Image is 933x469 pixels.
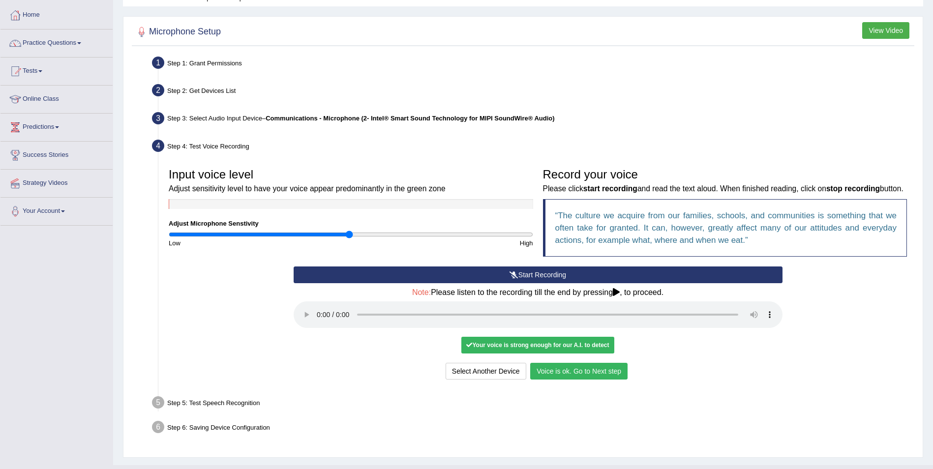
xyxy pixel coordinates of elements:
a: Predictions [0,114,113,138]
a: Home [0,1,113,26]
h3: Input voice level [169,168,533,194]
div: High [351,238,538,248]
div: Step 1: Grant Permissions [148,54,918,75]
label: Adjust Microphone Senstivity [169,219,259,228]
b: start recording [583,184,637,193]
a: Practice Questions [0,29,113,54]
a: Tests [0,58,113,82]
b: stop recording [826,184,880,193]
small: Please click and read the text aloud. When finished reading, click on button. [543,184,903,193]
div: Low [164,238,351,248]
h4: Please listen to the recording till the end by pressing , to proceed. [294,288,783,297]
div: Step 3: Select Audio Input Device [148,109,918,131]
span: Note: [412,288,431,296]
button: View Video [862,22,909,39]
button: Voice is ok. Go to Next step [530,363,628,380]
a: Strategy Videos [0,170,113,194]
div: Step 4: Test Voice Recording [148,137,918,158]
h2: Microphone Setup [134,25,221,39]
a: Success Stories [0,142,113,166]
div: Step 2: Get Devices List [148,81,918,103]
h3: Record your voice [543,168,907,194]
a: Your Account [0,198,113,222]
a: Online Class [0,86,113,110]
div: Your voice is strong enough for our A.I. to detect [461,337,614,353]
button: Select Another Device [446,363,526,380]
q: The culture we acquire from our families, schools, and communities is something that we often tak... [555,211,897,245]
b: Communications - Microphone (2- Intel® Smart Sound Technology for MIPI SoundWire® Audio) [266,115,554,122]
span: – [262,115,555,122]
button: Start Recording [294,266,783,283]
div: Step 5: Test Speech Recognition [148,393,918,415]
small: Adjust sensitivity level to have your voice appear predominantly in the green zone [169,184,446,193]
div: Step 6: Saving Device Configuration [148,418,918,440]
